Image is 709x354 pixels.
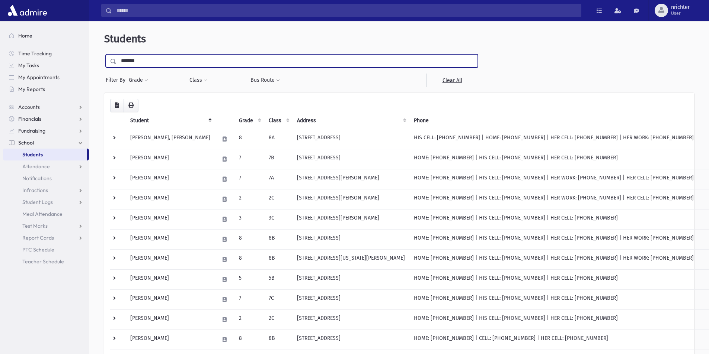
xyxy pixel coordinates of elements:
td: [PERSON_NAME] [126,229,215,249]
a: Notifications [3,172,89,184]
td: [STREET_ADDRESS] [293,289,409,309]
th: Address: activate to sort column ascending [293,112,409,129]
td: 2C [264,309,293,329]
td: [STREET_ADDRESS] [293,269,409,289]
a: Time Tracking [3,48,89,59]
a: Teacher Schedule [3,256,89,267]
td: [PERSON_NAME] [126,329,215,350]
td: [PERSON_NAME], [PERSON_NAME] [126,129,215,149]
span: Filter By [106,76,128,84]
span: Meal Attendance [22,211,63,217]
td: [PERSON_NAME] [126,309,215,329]
a: Financials [3,113,89,125]
td: [PERSON_NAME] [126,269,215,289]
td: 8 [234,249,264,269]
td: [PERSON_NAME] [126,249,215,269]
span: Fundraising [18,127,45,134]
td: [STREET_ADDRESS][US_STATE][PERSON_NAME] [293,249,409,269]
span: Student Logs [22,199,53,205]
span: PTC Schedule [22,246,54,253]
th: Student: activate to sort column descending [126,112,215,129]
th: Class: activate to sort column ascending [264,112,293,129]
a: Students [3,149,87,160]
td: [STREET_ADDRESS][PERSON_NAME] [293,209,409,229]
input: Search [112,4,581,17]
td: [STREET_ADDRESS][PERSON_NAME] [293,169,409,189]
button: Bus Route [250,74,280,87]
td: 7 [234,169,264,189]
td: 2 [234,309,264,329]
a: Student Logs [3,196,89,208]
span: Infractions [22,187,48,194]
td: [STREET_ADDRESS] [293,129,409,149]
td: 3 [234,209,264,229]
span: School [18,139,34,146]
button: Print [124,99,138,112]
td: 2 [234,189,264,209]
img: AdmirePro [6,3,49,18]
td: 8 [234,129,264,149]
span: My Tasks [18,62,39,69]
td: 7 [234,149,264,169]
td: 2C [264,189,293,209]
span: Notifications [22,175,52,182]
span: Accounts [18,104,40,110]
td: 8A [264,129,293,149]
span: Report Cards [22,234,54,241]
td: [STREET_ADDRESS][PERSON_NAME] [293,189,409,209]
a: Report Cards [3,232,89,244]
td: [STREET_ADDRESS] [293,229,409,249]
td: 3C [264,209,293,229]
span: Teacher Schedule [22,258,64,265]
td: 8B [264,249,293,269]
td: 7B [264,149,293,169]
td: 7C [264,289,293,309]
a: Accounts [3,101,89,113]
span: Test Marks [22,223,48,229]
button: Class [189,74,208,87]
td: [PERSON_NAME] [126,289,215,309]
span: My Appointments [18,74,60,81]
button: Grade [128,74,148,87]
span: Time Tracking [18,50,52,57]
a: School [3,137,89,149]
span: Students [22,151,43,158]
td: 5 [234,269,264,289]
a: My Tasks [3,59,89,71]
span: Attendance [22,163,50,170]
td: [PERSON_NAME] [126,149,215,169]
a: Clear All [426,74,478,87]
td: 7 [234,289,264,309]
td: 8 [234,329,264,350]
a: Home [3,30,89,42]
span: My Reports [18,86,45,92]
a: Meal Attendance [3,208,89,220]
td: [STREET_ADDRESS] [293,149,409,169]
td: [PERSON_NAME] [126,169,215,189]
span: Financials [18,116,41,122]
span: Students [104,33,146,45]
span: User [671,10,690,16]
td: 8B [264,329,293,350]
span: Home [18,32,32,39]
span: nrichter [671,4,690,10]
a: Test Marks [3,220,89,232]
th: Grade: activate to sort column ascending [234,112,264,129]
a: Fundraising [3,125,89,137]
button: CSV [110,99,124,112]
td: [STREET_ADDRESS] [293,329,409,350]
td: 8B [264,229,293,249]
a: My Appointments [3,71,89,83]
a: My Reports [3,83,89,95]
a: PTC Schedule [3,244,89,256]
td: 8 [234,229,264,249]
td: [STREET_ADDRESS] [293,309,409,329]
a: Attendance [3,160,89,172]
td: 5B [264,269,293,289]
td: [PERSON_NAME] [126,209,215,229]
td: [PERSON_NAME] [126,189,215,209]
a: Infractions [3,184,89,196]
td: 7A [264,169,293,189]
